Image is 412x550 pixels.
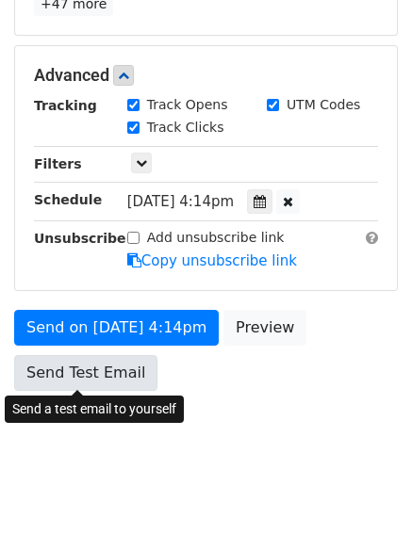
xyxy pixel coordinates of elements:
[147,228,285,248] label: Add unsubscribe link
[147,118,224,137] label: Track Clicks
[223,310,306,346] a: Preview
[34,192,102,207] strong: Schedule
[5,396,184,423] div: Send a test email to yourself
[318,460,412,550] iframe: Chat Widget
[34,156,82,171] strong: Filters
[127,252,297,269] a: Copy unsubscribe link
[14,355,157,391] a: Send Test Email
[147,95,228,115] label: Track Opens
[34,98,97,113] strong: Tracking
[287,95,360,115] label: UTM Codes
[14,310,219,346] a: Send on [DATE] 4:14pm
[34,231,126,246] strong: Unsubscribe
[127,193,234,210] span: [DATE] 4:14pm
[34,65,378,86] h5: Advanced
